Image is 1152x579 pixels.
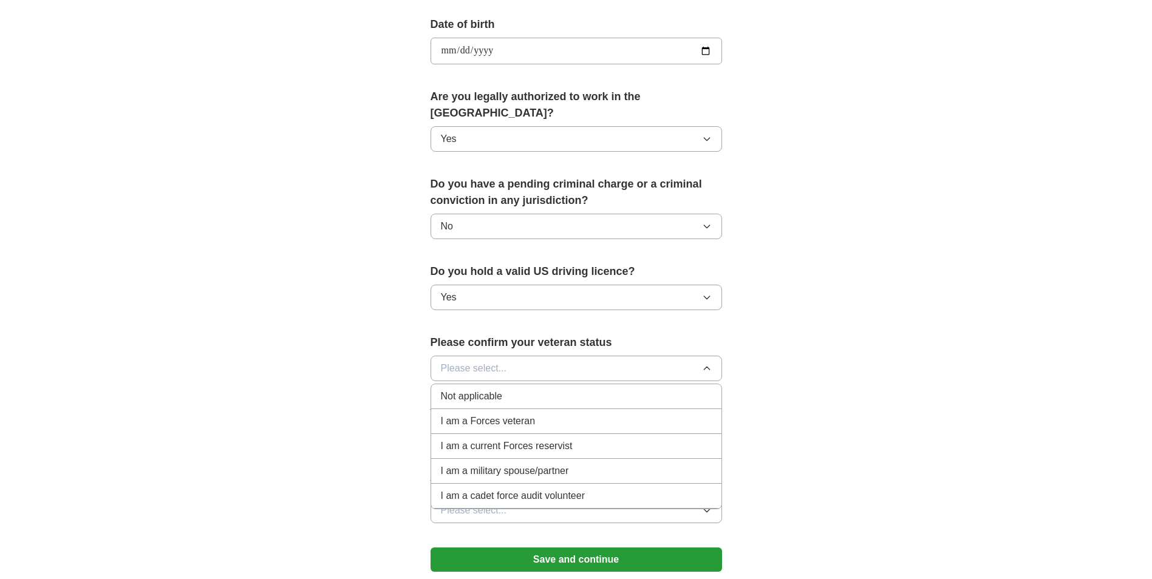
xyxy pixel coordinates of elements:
[431,89,722,121] label: Are you legally authorized to work in the [GEOGRAPHIC_DATA]?
[431,126,722,152] button: Yes
[441,361,507,376] span: Please select...
[431,498,722,523] button: Please select...
[441,503,507,518] span: Please select...
[431,16,722,33] label: Date of birth
[441,414,536,428] span: I am a Forces veteran
[431,176,722,209] label: Do you have a pending criminal charge or a criminal conviction in any jurisdiction?
[441,132,457,146] span: Yes
[431,356,722,381] button: Please select...
[431,214,722,239] button: No
[441,389,502,404] span: Not applicable
[431,285,722,310] button: Yes
[431,263,722,280] label: Do you hold a valid US driving licence?
[441,290,457,305] span: Yes
[431,334,722,351] label: Please confirm your veteran status
[441,489,585,503] span: I am a cadet force audit volunteer
[431,547,722,572] button: Save and continue
[441,439,573,453] span: I am a current Forces reservist
[441,219,453,234] span: No
[441,464,569,478] span: I am a military spouse/partner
